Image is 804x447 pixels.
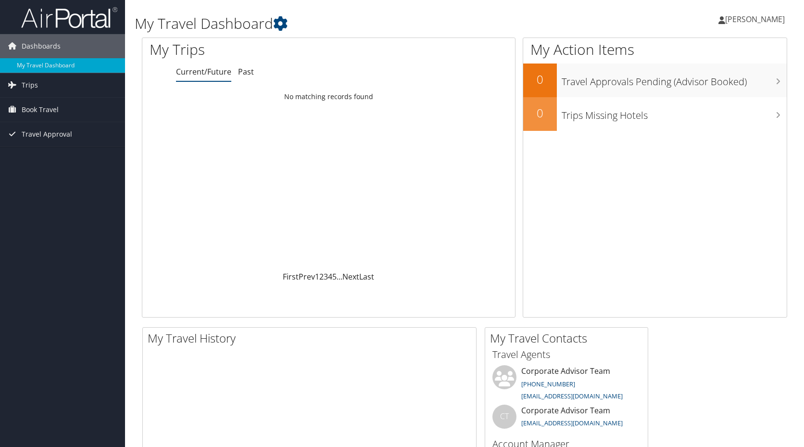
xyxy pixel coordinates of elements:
h2: My Travel History [148,330,476,346]
h3: Trips Missing Hotels [562,104,787,122]
span: Book Travel [22,98,59,122]
span: Dashboards [22,34,61,58]
a: 4 [328,271,332,282]
img: airportal-logo.png [21,6,117,29]
h1: My Action Items [523,39,787,60]
a: 3 [324,271,328,282]
a: First [283,271,299,282]
a: Prev [299,271,315,282]
span: … [337,271,342,282]
span: Trips [22,73,38,97]
h2: My Travel Contacts [490,330,648,346]
a: Next [342,271,359,282]
a: Last [359,271,374,282]
a: 5 [332,271,337,282]
a: Past [238,66,254,77]
a: 2 [319,271,324,282]
a: 0Trips Missing Hotels [523,97,787,131]
a: [PERSON_NAME] [718,5,794,34]
li: Corporate Advisor Team [488,365,645,405]
h2: 0 [523,105,557,121]
a: [EMAIL_ADDRESS][DOMAIN_NAME] [521,392,623,400]
span: Travel Approval [22,122,72,146]
h1: My Trips [150,39,352,60]
div: CT [492,405,516,429]
h3: Travel Approvals Pending (Advisor Booked) [562,70,787,89]
span: [PERSON_NAME] [725,14,785,25]
h3: Travel Agents [492,348,641,361]
h2: 0 [523,71,557,88]
li: Corporate Advisor Team [488,405,645,436]
a: Current/Future [176,66,231,77]
h1: My Travel Dashboard [135,13,575,34]
a: [PHONE_NUMBER] [521,380,575,388]
a: 0Travel Approvals Pending (Advisor Booked) [523,64,787,97]
td: No matching records found [142,88,515,105]
a: [EMAIL_ADDRESS][DOMAIN_NAME] [521,419,623,427]
a: 1 [315,271,319,282]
